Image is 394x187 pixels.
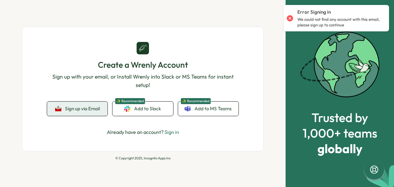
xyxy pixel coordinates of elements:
[47,59,239,70] h1: Create a Wrenly Account
[115,98,145,104] span: ✨ Recommended
[134,105,161,112] span: Add to Slack
[178,102,239,116] a: ✨ RecommendedAdd to MS Teams
[303,111,377,124] span: Trusted by
[112,102,173,116] a: ✨ RecommendedAdd to Slack
[47,102,107,116] button: Sign up via Email
[303,126,377,140] span: 1,000+ teams
[297,17,383,28] p: We could not find any account with this email, please sign up to continue
[107,128,179,136] p: Already have an account?
[181,98,211,104] span: ✨ Recommended
[164,129,179,135] a: Sign in
[303,142,377,155] span: globally
[195,105,232,112] span: Add to MS Teams
[47,73,239,89] p: Sign up with your email, or Install Wrenly into Slack or MS Teams for instant setup!
[65,106,100,112] span: Sign up via Email
[22,156,264,160] p: © Copyright 2025, Incognito Apps Inc
[297,9,331,16] p: Error Signing in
